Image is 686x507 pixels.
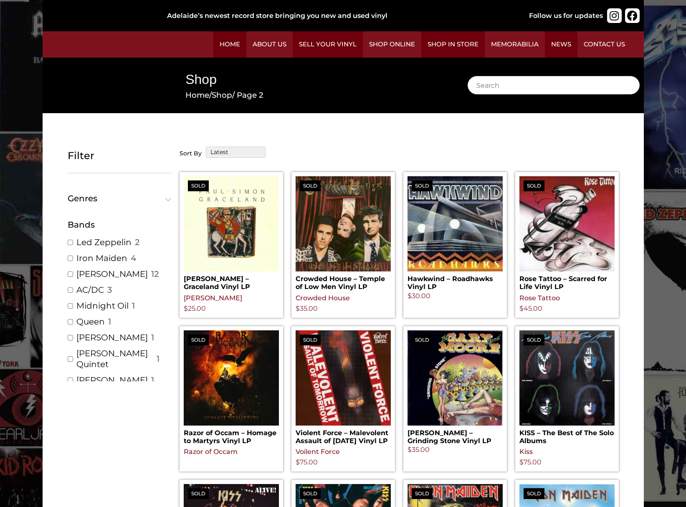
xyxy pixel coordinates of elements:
span: 1 [151,375,154,385]
span: 1 [157,353,159,364]
bdi: 35.00 [408,446,430,454]
a: Voilent Force [296,448,340,456]
span: $ [408,292,412,300]
a: About Us [246,31,293,58]
a: SoldRose Tattoo – Scarred for Life Vinyl LP [519,176,615,291]
img: Kiss Best of the Solo [519,330,615,426]
a: Home [213,31,246,58]
h2: [PERSON_NAME] – Graceland Vinyl LP [184,271,279,291]
a: Rose Tattoo [519,294,560,302]
a: Shop in Store [421,31,485,58]
h2: Crowded House – Temple of Low Men Vinyl LP [296,271,391,291]
span: 1 [132,300,135,311]
a: Iron Maiden [76,253,127,264]
span: Sold [412,335,433,345]
input: Search [468,76,640,94]
bdi: 35.00 [296,304,318,312]
h2: KISS – The Best of The Solo Albums [519,426,615,445]
span: $ [408,446,412,454]
div: Adelaide’s newest record store bringing you new and used vinyl [167,11,502,21]
span: 1 [108,316,111,327]
a: Led Zeppelin [76,237,132,248]
a: [PERSON_NAME] [76,269,148,279]
span: Genres [68,194,167,203]
h5: Filter [68,150,171,162]
span: Sold [524,488,544,499]
div: Follow us for updates [529,11,603,21]
bdi: 75.00 [519,458,542,466]
img: Razor of Occam – Homage to Martyrs Vinyl LP [184,330,279,426]
span: Sold [524,335,544,345]
a: [PERSON_NAME] Quintet [76,348,154,370]
nav: Breadcrumb [185,89,442,101]
h2: [PERSON_NAME] – Grinding Stone Vinyl LP [408,426,503,445]
img: Violent Force [296,330,391,426]
span: Sold [412,488,433,499]
a: Contact Us [577,31,631,58]
img: Gary Moore – Grinding Stone Vinyl LP [408,330,503,426]
span: Sold [300,488,321,499]
div: Bands [68,218,171,231]
span: 4 [131,253,136,264]
a: SoldKISS – The Best of The Solo Albums [519,330,615,445]
h2: Rose Tattoo – Scarred for Life Vinyl LP [519,271,615,291]
h2: Violent Force – Malevolent Assault of [DATE] Vinyl LP [296,426,391,445]
span: Sold [300,335,321,345]
bdi: 45.00 [519,304,542,312]
span: $ [184,304,188,312]
a: Midnight Oil [76,300,129,311]
img: Crowded House – Temple of Low Men Vinyl LP [296,176,391,271]
select: wpc-orderby-select [206,147,266,158]
a: SoldHawkwind – Roadhawks Vinyl LP $30.00 [408,176,503,301]
span: 2 [135,237,139,248]
a: Razor of Occam [184,448,238,456]
a: Sell Your Vinyl [293,31,363,58]
a: [PERSON_NAME] [76,332,148,343]
span: Sold [188,335,209,345]
span: 12 [151,269,159,279]
h5: Sort By [180,150,202,157]
a: Crowded House [296,294,350,302]
span: Sold [524,180,544,191]
a: Shop [212,90,232,100]
span: Sold [412,180,433,191]
img: Paul Simon – Graceland Vinyl LP [184,176,279,271]
h2: Razor of Occam – Homage to Martyrs Vinyl LP [184,426,279,445]
a: [PERSON_NAME] [184,294,242,302]
a: Kiss [519,448,533,456]
a: Queen [76,316,105,327]
a: SoldRazor of Occam – Homage to Martyrs Vinyl LP [184,330,279,445]
h1: Shop [185,70,442,89]
bdi: 25.00 [184,304,206,312]
span: 1 [151,332,154,343]
a: Home [185,90,209,100]
span: Sold [300,180,321,191]
a: Sold[PERSON_NAME] – Grinding Stone Vinyl LP $35.00 [408,330,503,455]
button: Genres [68,194,171,203]
span: Sold [188,488,209,499]
span: $ [296,304,300,312]
h2: Hawkwind – Roadhawks Vinyl LP [408,271,503,291]
a: Shop Online [363,31,421,58]
a: Memorabilia [485,31,545,58]
span: 3 [107,284,112,295]
span: $ [519,458,524,466]
bdi: 30.00 [408,292,430,300]
img: Hawkwind – Roadhawks Vinyl LP [408,176,503,271]
a: SoldCrowded House – Temple of Low Men Vinyl LP [296,176,391,291]
a: AC/DC [76,284,104,295]
a: Sold[PERSON_NAME] – Graceland Vinyl LP [184,176,279,291]
a: News [545,31,577,58]
span: $ [296,458,300,466]
bdi: 75.00 [296,458,318,466]
span: $ [519,304,524,312]
a: SoldViolent Force – Malevolent Assault of [DATE] Vinyl LP [296,330,391,445]
img: Rose Tattoo [519,176,615,271]
span: Sold [188,180,209,191]
a: [PERSON_NAME] [76,375,148,385]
